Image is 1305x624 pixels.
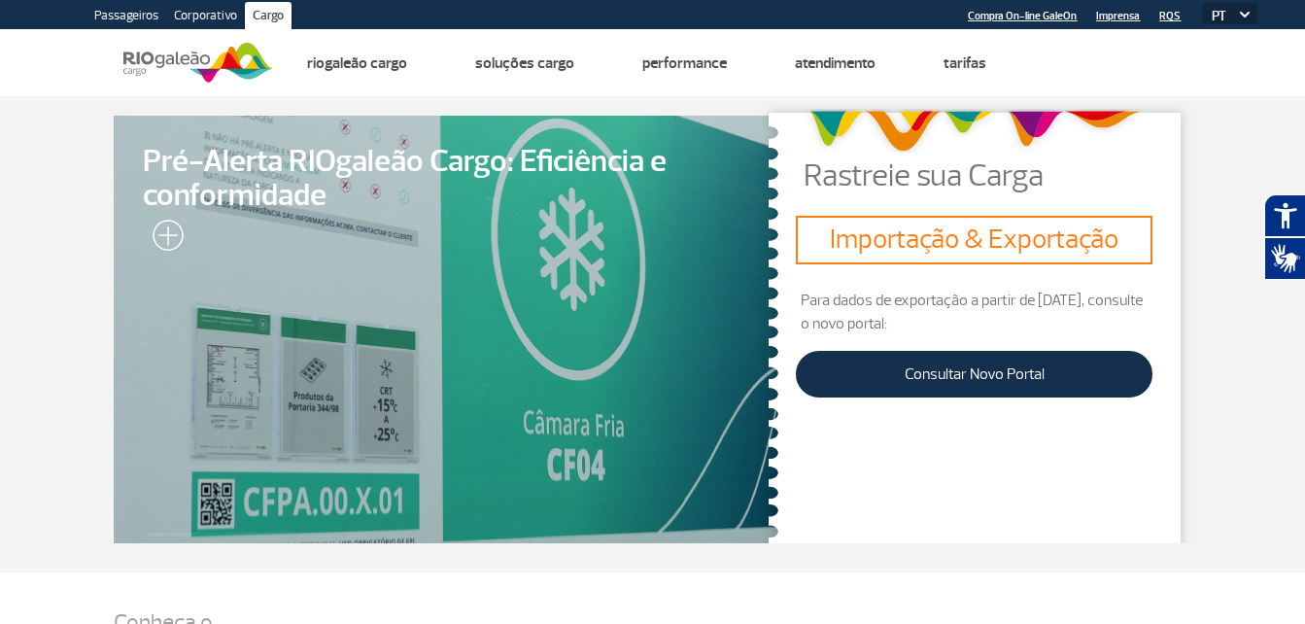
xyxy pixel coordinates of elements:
a: Soluções Cargo [475,53,574,73]
button: Abrir recursos assistivos. [1264,194,1305,237]
a: Passageiros [86,2,166,33]
p: Para dados de exportação a partir de [DATE], consulte o novo portal: [796,289,1152,335]
a: Performance [642,53,727,73]
div: Plugin de acessibilidade da Hand Talk. [1264,194,1305,280]
a: Atendimento [795,53,876,73]
h3: Importação & Exportação [804,224,1145,257]
a: Consultar Novo Portal [796,351,1152,398]
a: Tarifas [944,53,986,73]
a: Riogaleão Cargo [307,53,407,73]
a: Pré-Alerta RIOgaleão Cargo: Eficiência e conformidade [114,116,778,543]
p: Rastreie sua Carga [804,160,1192,191]
a: Imprensa [1096,10,1140,22]
img: leia-mais [143,220,184,259]
img: grafismo [802,101,1147,160]
button: Abrir tradutor de língua de sinais. [1264,237,1305,280]
a: RQS [1159,10,1181,22]
a: Cargo [245,2,292,33]
a: Compra On-line GaleOn [968,10,1077,22]
a: Corporativo [166,2,245,33]
span: Pré-Alerta RIOgaleão Cargo: Eficiência e conformidade [143,145,749,213]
